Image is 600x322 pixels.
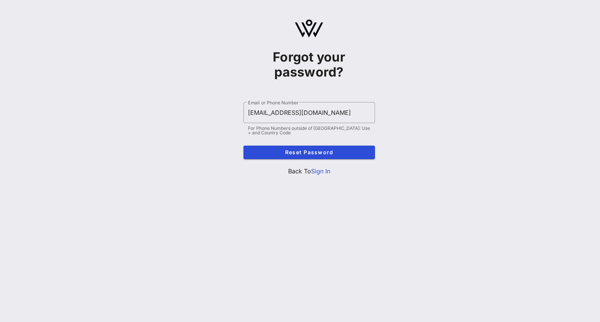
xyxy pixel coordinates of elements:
button: Reset Password [243,146,375,159]
h1: Forgot your password? [243,50,375,80]
a: Sign In [311,167,330,175]
img: logo.svg [295,20,323,38]
label: Email or Phone Number [248,100,298,105]
span: Reset Password [249,149,369,155]
div: For Phone Numbers outside of [GEOGRAPHIC_DATA]: Use + and Country Code [248,126,370,135]
p: Back To [243,167,375,176]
